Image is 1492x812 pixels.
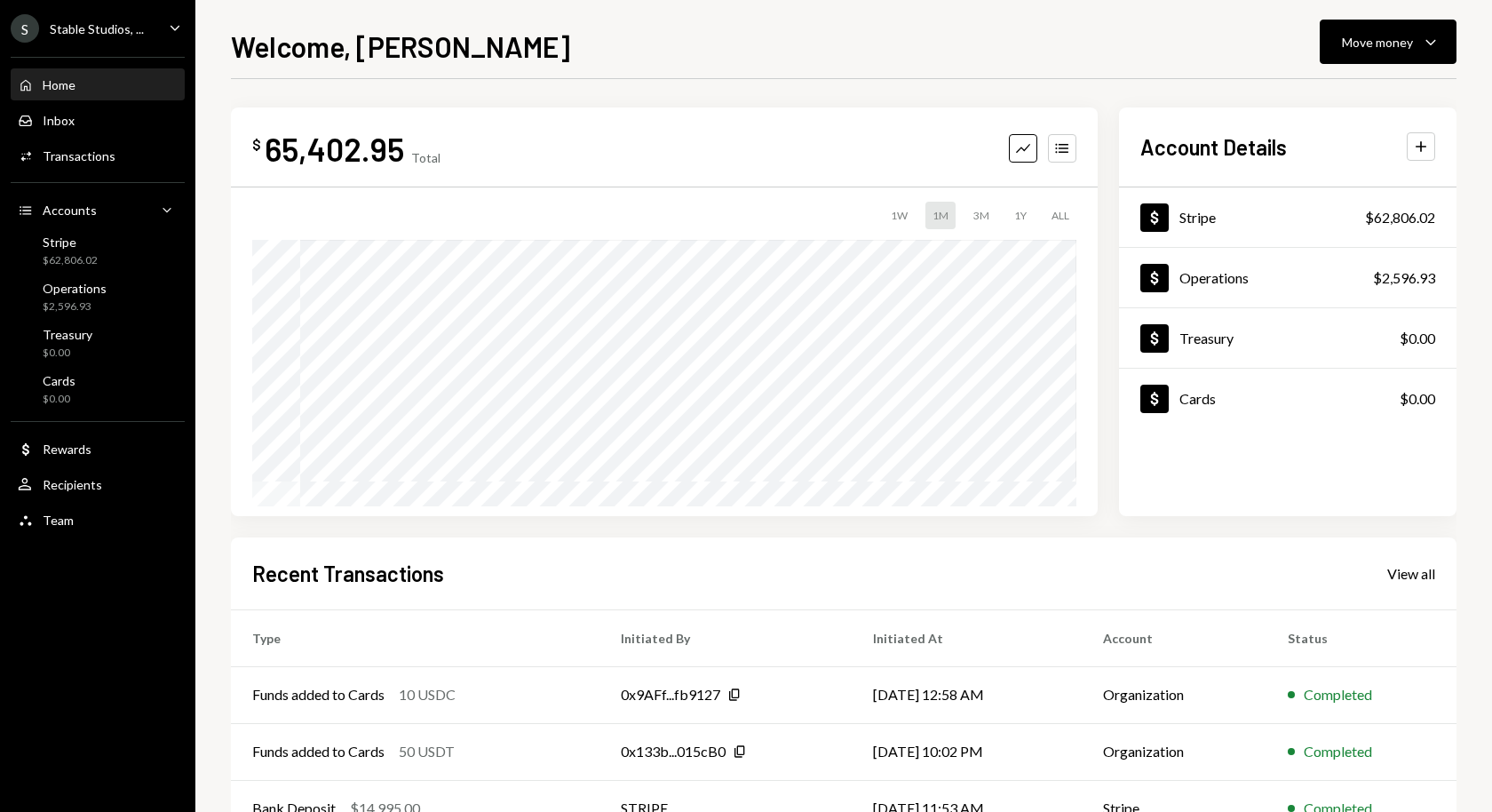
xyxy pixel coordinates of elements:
[1320,20,1456,64] button: Move money
[43,253,98,268] div: $62,806.02
[1082,723,1266,780] td: Organization
[50,21,144,36] div: Stable Studios, ...
[43,281,107,296] div: Operations
[852,666,1082,723] td: [DATE] 12:58 AM
[43,477,102,492] div: Recipients
[1373,267,1435,289] div: $2,596.93
[43,299,107,314] div: $2,596.93
[399,741,455,762] div: 50 USDT
[621,684,720,705] div: 0x9AFf...fb9127
[43,392,75,407] div: $0.00
[11,433,185,465] a: Rewards
[43,203,97,218] div: Accounts
[43,373,75,388] div: Cards
[265,129,404,169] div: 65,402.95
[1119,187,1456,247] a: Stripe$62,806.02
[599,609,852,666] th: Initiated By
[1400,328,1435,349] div: $0.00
[966,202,996,229] div: 3M
[252,136,261,154] div: $
[1266,609,1456,666] th: Status
[43,77,75,92] div: Home
[11,68,185,100] a: Home
[231,609,599,666] th: Type
[1044,202,1076,229] div: ALL
[1179,209,1216,226] div: Stripe
[1119,369,1456,428] a: Cards$0.00
[1140,132,1287,162] h2: Account Details
[11,468,185,500] a: Recipients
[1304,741,1372,762] div: Completed
[1119,308,1456,368] a: Treasury$0.00
[852,609,1082,666] th: Initiated At
[252,559,444,588] h2: Recent Transactions
[43,113,75,128] div: Inbox
[1179,390,1216,407] div: Cards
[43,513,74,528] div: Team
[1119,248,1456,307] a: Operations$2,596.93
[399,684,456,705] div: 10 USDC
[1082,609,1266,666] th: Account
[11,139,185,171] a: Transactions
[11,504,185,536] a: Team
[1365,207,1435,228] div: $62,806.02
[11,229,185,272] a: Stripe$62,806.02
[1179,269,1249,286] div: Operations
[852,723,1082,780] td: [DATE] 10:02 PM
[11,368,185,410] a: Cards$0.00
[43,442,91,457] div: Rewards
[1007,202,1034,229] div: 1Y
[11,322,185,364] a: Treasury$0.00
[1387,565,1435,583] div: View all
[11,275,185,318] a: Operations$2,596.93
[621,741,726,762] div: 0x133b...015cB0
[11,14,39,43] div: S
[1082,666,1266,723] td: Organization
[1304,684,1372,705] div: Completed
[252,741,385,762] div: Funds added to Cards
[43,346,92,361] div: $0.00
[1387,563,1435,583] a: View all
[884,202,915,229] div: 1W
[1400,388,1435,410] div: $0.00
[231,28,570,64] h1: Welcome, [PERSON_NAME]
[925,202,956,229] div: 1M
[43,235,98,250] div: Stripe
[43,327,92,342] div: Treasury
[1342,33,1413,52] div: Move money
[11,104,185,136] a: Inbox
[11,194,185,226] a: Accounts
[252,684,385,705] div: Funds added to Cards
[1179,330,1234,346] div: Treasury
[411,150,440,165] div: Total
[43,148,115,163] div: Transactions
